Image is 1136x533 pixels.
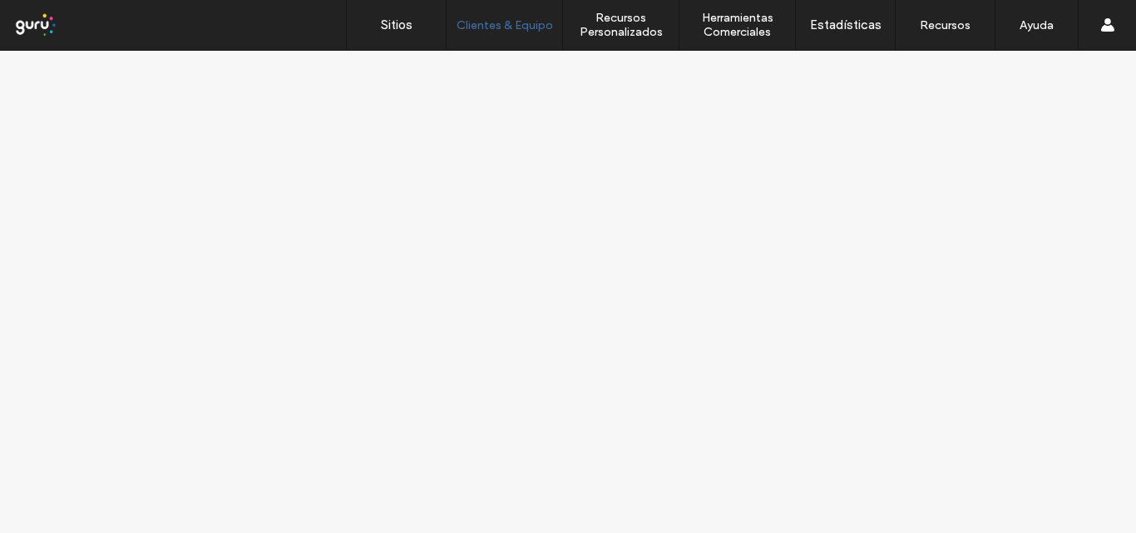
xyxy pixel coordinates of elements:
label: Clientes & Equipo [457,18,553,32]
label: Sitios [381,17,412,32]
label: Recursos [920,18,971,32]
label: Recursos Personalizados [563,11,679,39]
label: Herramientas Comerciales [679,11,795,39]
label: Ayuda [1020,18,1054,32]
label: Estadísticas [810,17,882,32]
